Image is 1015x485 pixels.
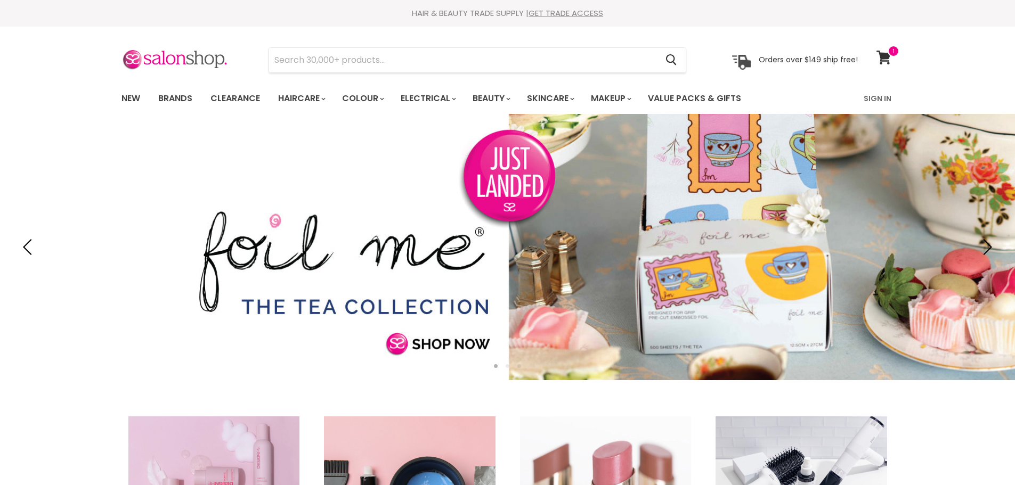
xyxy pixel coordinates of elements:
li: Page dot 2 [506,364,509,368]
a: Beauty [465,87,517,110]
a: Haircare [270,87,332,110]
ul: Main menu [113,83,803,114]
button: Next [975,236,996,258]
li: Page dot 1 [494,364,498,368]
a: Colour [334,87,391,110]
a: New [113,87,148,110]
a: Sign In [857,87,898,110]
a: Clearance [202,87,268,110]
button: Previous [19,236,40,258]
a: Brands [150,87,200,110]
nav: Main [108,83,907,114]
a: GET TRADE ACCESS [529,7,603,19]
a: Electrical [393,87,462,110]
a: Makeup [583,87,638,110]
p: Orders over $149 ship free! [759,55,858,64]
a: Skincare [519,87,581,110]
li: Page dot 3 [517,364,521,368]
button: Search [657,48,686,72]
input: Search [269,48,657,72]
form: Product [269,47,686,73]
a: Value Packs & Gifts [640,87,749,110]
div: HAIR & BEAUTY TRADE SUPPLY | [108,8,907,19]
